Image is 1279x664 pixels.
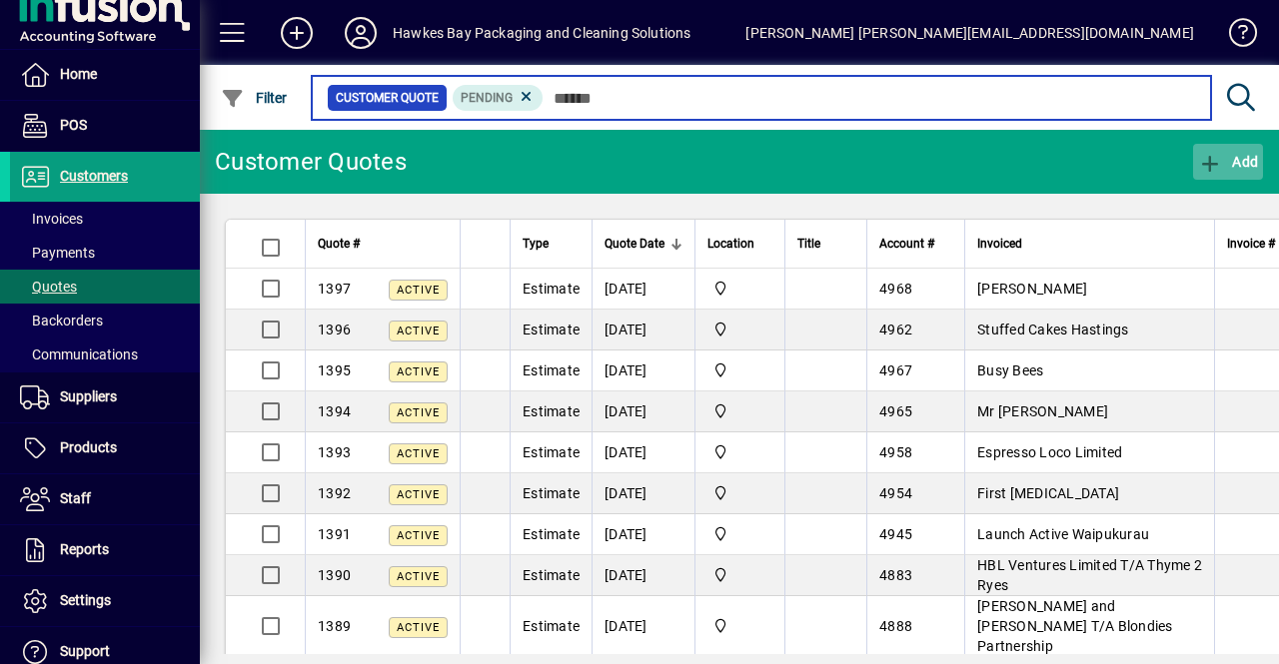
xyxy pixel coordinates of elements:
[318,403,351,419] span: 1394
[318,567,351,583] span: 1390
[60,643,110,659] span: Support
[318,618,351,634] span: 1389
[318,526,351,542] span: 1391
[707,319,772,340] span: Central
[10,270,200,304] a: Quotes
[523,322,580,337] span: Estimate
[60,388,117,404] span: Suppliers
[318,233,448,255] div: Quote #
[707,359,772,381] span: Central
[977,233,1022,255] span: Invoiced
[397,325,440,337] span: Active
[397,570,440,583] span: Active
[10,372,200,422] a: Suppliers
[879,233,952,255] div: Account #
[397,406,440,419] span: Active
[797,233,854,255] div: Title
[318,233,360,255] span: Quote #
[977,233,1202,255] div: Invoiced
[10,50,200,100] a: Home
[707,441,772,463] span: Central
[707,233,754,255] span: Location
[707,278,772,300] span: Central
[1214,4,1254,69] a: Knowledge Base
[523,233,549,255] span: Type
[329,15,393,51] button: Profile
[20,279,77,295] span: Quotes
[20,346,138,362] span: Communications
[592,432,694,473] td: [DATE]
[977,444,1122,460] span: Espresso Loco Limited
[592,391,694,432] td: [DATE]
[397,447,440,460] span: Active
[397,488,440,501] span: Active
[10,337,200,371] a: Communications
[523,526,580,542] span: Estimate
[879,362,912,378] span: 4967
[592,310,694,350] td: [DATE]
[879,233,934,255] span: Account #
[707,523,772,545] span: Central
[215,146,407,178] div: Customer Quotes
[453,85,544,111] mat-chip: Pending Status: Pending
[879,526,912,542] span: 4945
[318,322,351,337] span: 1396
[879,444,912,460] span: 4958
[10,304,200,337] a: Backorders
[10,202,200,236] a: Invoices
[592,555,694,596] td: [DATE]
[523,281,580,297] span: Estimate
[10,101,200,151] a: POS
[216,80,293,116] button: Filter
[221,90,288,106] span: Filter
[10,423,200,473] a: Products
[707,482,772,504] span: Central
[523,362,580,378] span: Estimate
[879,567,912,583] span: 4883
[592,269,694,310] td: [DATE]
[20,211,83,227] span: Invoices
[707,400,772,422] span: Central
[592,350,694,391] td: [DATE]
[797,233,820,255] span: Title
[879,618,912,634] span: 4888
[318,281,351,297] span: 1397
[977,281,1087,297] span: [PERSON_NAME]
[745,17,1194,49] div: [PERSON_NAME] [PERSON_NAME][EMAIL_ADDRESS][DOMAIN_NAME]
[60,439,117,455] span: Products
[977,403,1108,419] span: Mr [PERSON_NAME]
[397,365,440,378] span: Active
[879,403,912,419] span: 4965
[60,66,97,82] span: Home
[10,474,200,524] a: Staff
[977,362,1043,378] span: Busy Bees
[879,322,912,337] span: 4962
[605,233,664,255] span: Quote Date
[393,17,691,49] div: Hawkes Bay Packaging and Cleaning Solutions
[523,403,580,419] span: Estimate
[318,362,351,378] span: 1395
[523,618,580,634] span: Estimate
[605,233,682,255] div: Quote Date
[592,514,694,555] td: [DATE]
[318,485,351,501] span: 1392
[1198,154,1258,170] span: Add
[1193,144,1263,180] button: Add
[977,557,1202,593] span: HBL Ventures Limited T/A Thyme 2 Ryes
[707,615,772,637] span: Central
[60,117,87,133] span: POS
[20,245,95,261] span: Payments
[1227,233,1275,255] span: Invoice #
[977,322,1129,337] span: Stuffed Cakes Hastings
[397,529,440,542] span: Active
[977,485,1119,501] span: First [MEDICAL_DATA]
[707,564,772,586] span: Central
[523,444,580,460] span: Estimate
[397,621,440,634] span: Active
[977,526,1149,542] span: Launch Active Waipukurau
[60,168,128,184] span: Customers
[523,485,580,501] span: Estimate
[60,490,91,506] span: Staff
[707,233,772,255] div: Location
[592,596,694,657] td: [DATE]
